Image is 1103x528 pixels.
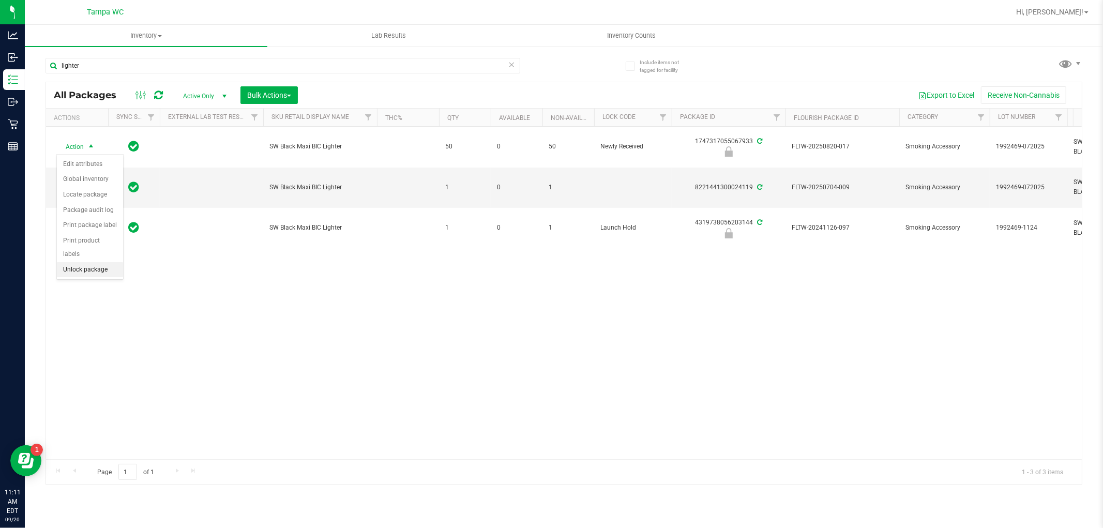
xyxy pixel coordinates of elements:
[996,142,1061,152] span: 1992469-072025
[445,183,485,192] span: 1
[129,180,140,194] span: In Sync
[600,223,666,233] span: Launch Hold
[31,444,43,456] iframe: Resource center unread badge
[905,223,984,233] span: Smoking Accessory
[57,203,123,218] li: Package audit log
[360,109,377,126] a: Filter
[905,142,984,152] span: Smoking Accessory
[267,25,510,47] a: Lab Results
[996,183,1061,192] span: 1992469-072025
[8,52,18,63] inline-svg: Inbound
[602,113,636,120] a: Lock Code
[551,114,597,122] a: Non-Available
[57,172,123,187] li: Global inventory
[756,184,762,191] span: Sync from Compliance System
[792,183,893,192] span: FLTW-20250704-009
[240,86,298,104] button: Bulk Actions
[756,138,762,145] span: Sync from Compliance System
[447,114,459,122] a: Qty
[912,86,981,104] button: Export to Excel
[118,464,137,480] input: 1
[445,223,485,233] span: 1
[445,142,485,152] span: 50
[8,30,18,40] inline-svg: Analytics
[271,113,349,120] a: Sku Retail Display Name
[57,218,123,233] li: Print package label
[908,113,938,120] a: Category
[25,25,267,47] a: Inventory
[357,31,420,40] span: Lab Results
[57,157,123,172] li: Edit attributes
[57,233,123,262] li: Print product labels
[10,445,41,476] iframe: Resource center
[385,114,402,122] a: THC%
[129,220,140,235] span: In Sync
[8,141,18,152] inline-svg: Reports
[269,223,371,233] span: SW Black Maxi BIC Lighter
[247,91,291,99] span: Bulk Actions
[85,140,98,154] span: select
[57,262,123,278] li: Unlock package
[497,142,536,152] span: 0
[670,218,787,238] div: 4319738056203144
[497,223,536,233] span: 0
[792,142,893,152] span: FLTW-20250820-017
[768,109,785,126] a: Filter
[1016,8,1083,16] span: Hi, [PERSON_NAME]!
[981,86,1066,104] button: Receive Non-Cannabis
[640,58,691,74] span: Include items not tagged for facility
[680,113,715,120] a: Package ID
[25,31,267,40] span: Inventory
[129,139,140,154] span: In Sync
[996,223,1061,233] span: 1992469-1124
[54,89,127,101] span: All Packages
[792,223,893,233] span: FLTW-20241126-097
[269,183,371,192] span: SW Black Maxi BIC Lighter
[1014,464,1071,479] span: 1 - 3 of 3 items
[508,58,516,71] span: Clear
[549,223,588,233] span: 1
[905,183,984,192] span: Smoking Accessory
[593,31,670,40] span: Inventory Counts
[168,113,249,120] a: External Lab Test Result
[269,142,371,152] span: SW Black Maxi BIC Lighter
[46,58,520,73] input: Search Package ID, Item Name, SKU, Lot or Part Number...
[756,219,762,226] span: Sync from Compliance System
[497,183,536,192] span: 0
[56,140,84,154] span: Action
[5,488,20,516] p: 11:11 AM EDT
[5,516,20,523] p: 09/20
[8,97,18,107] inline-svg: Outbound
[8,119,18,129] inline-svg: Retail
[670,146,787,157] div: Newly Received
[57,187,123,203] li: Locate package
[549,183,588,192] span: 1
[549,142,588,152] span: 50
[54,114,104,122] div: Actions
[510,25,752,47] a: Inventory Counts
[670,183,787,192] div: 8221441300024119
[1050,109,1067,126] a: Filter
[998,113,1035,120] a: Lot Number
[499,114,530,122] a: Available
[973,109,990,126] a: Filter
[600,142,666,152] span: Newly Received
[143,109,160,126] a: Filter
[246,109,263,126] a: Filter
[8,74,18,85] inline-svg: Inventory
[87,8,124,17] span: Tampa WC
[670,228,787,238] div: Launch Hold
[116,113,156,120] a: Sync Status
[88,464,163,480] span: Page of 1
[794,114,859,122] a: Flourish Package ID
[655,109,672,126] a: Filter
[670,137,787,157] div: 1747317055067933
